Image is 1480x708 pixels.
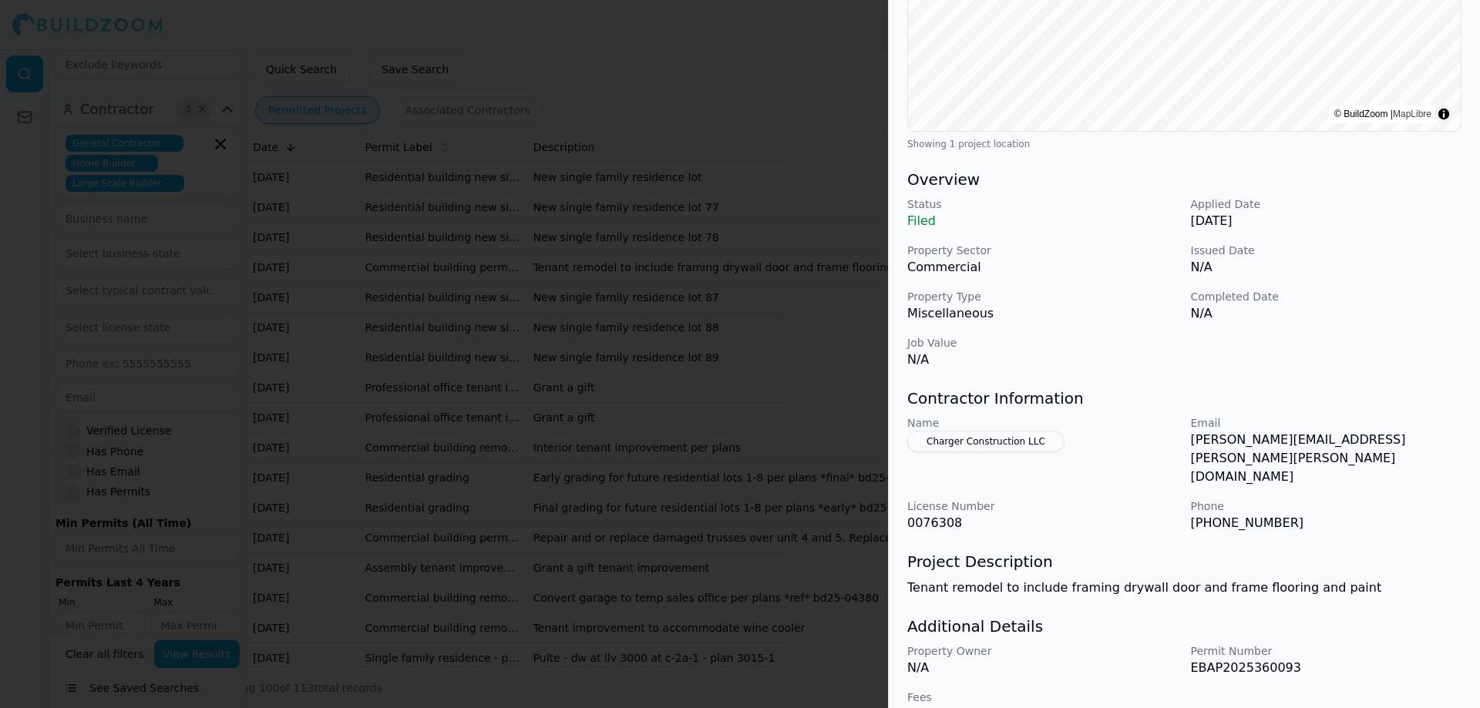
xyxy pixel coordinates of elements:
div: © BuildZoom | [1334,106,1431,122]
p: Property Type [907,289,1179,304]
h3: Additional Details [907,616,1461,637]
p: Job Value [907,335,1179,351]
p: Tenant remodel to include framing drywall door and frame flooring and paint [907,579,1461,597]
p: Completed Date [1191,289,1462,304]
p: N/A [907,659,1179,677]
p: Issued Date [1191,243,1462,258]
h3: Overview [907,169,1461,190]
p: Status [907,196,1179,212]
p: Fees [907,690,1179,705]
p: License Number [907,498,1179,514]
p: Permit Number [1191,643,1462,659]
p: Applied Date [1191,196,1462,212]
p: Phone [1191,498,1462,514]
p: Miscellaneous [907,304,1179,323]
button: Charger Construction LLC [907,431,1065,452]
p: Commercial [907,258,1179,277]
p: [PERSON_NAME][EMAIL_ADDRESS][PERSON_NAME][PERSON_NAME][DOMAIN_NAME] [1191,431,1462,486]
p: N/A [907,351,1179,369]
p: Filed [907,212,1179,230]
p: 0076308 [907,514,1179,532]
p: [PHONE_NUMBER] [1191,514,1462,532]
p: Property Sector [907,243,1179,258]
h3: Project Description [907,551,1461,572]
summary: Toggle attribution [1435,105,1453,123]
p: Property Owner [907,643,1179,659]
div: Showing 1 project location [907,138,1461,150]
a: MapLibre [1393,109,1431,119]
p: Email [1191,415,1462,431]
p: N/A [1191,304,1462,323]
p: [DATE] [1191,212,1462,230]
p: Name [907,415,1179,431]
h3: Contractor Information [907,388,1461,409]
p: N/A [1191,258,1462,277]
p: EBAP2025360093 [1191,659,1462,677]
